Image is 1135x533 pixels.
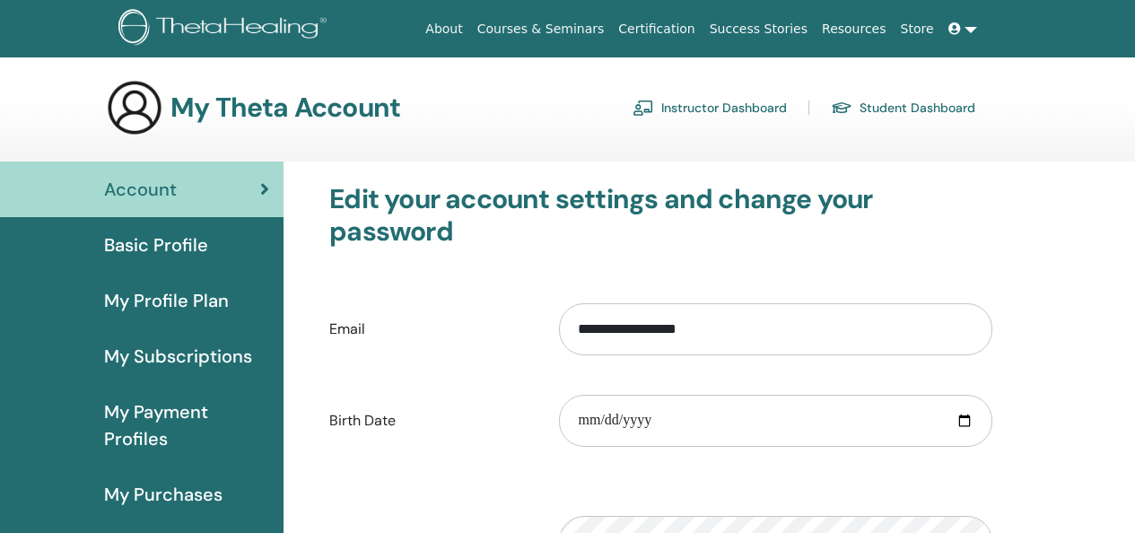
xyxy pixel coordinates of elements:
[611,13,702,46] a: Certification
[316,312,546,346] label: Email
[633,93,787,122] a: Instructor Dashboard
[329,183,992,248] h3: Edit your account settings and change your password
[470,13,612,46] a: Courses & Seminars
[104,398,269,452] span: My Payment Profiles
[703,13,815,46] a: Success Stories
[104,287,229,314] span: My Profile Plan
[831,93,975,122] a: Student Dashboard
[118,9,333,49] img: logo.png
[104,232,208,258] span: Basic Profile
[894,13,941,46] a: Store
[104,481,223,508] span: My Purchases
[170,92,400,124] h3: My Theta Account
[418,13,469,46] a: About
[831,100,852,116] img: graduation-cap.svg
[316,404,546,438] label: Birth Date
[633,100,654,116] img: chalkboard-teacher.svg
[104,343,252,370] span: My Subscriptions
[106,79,163,136] img: generic-user-icon.jpg
[815,13,894,46] a: Resources
[104,176,177,203] span: Account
